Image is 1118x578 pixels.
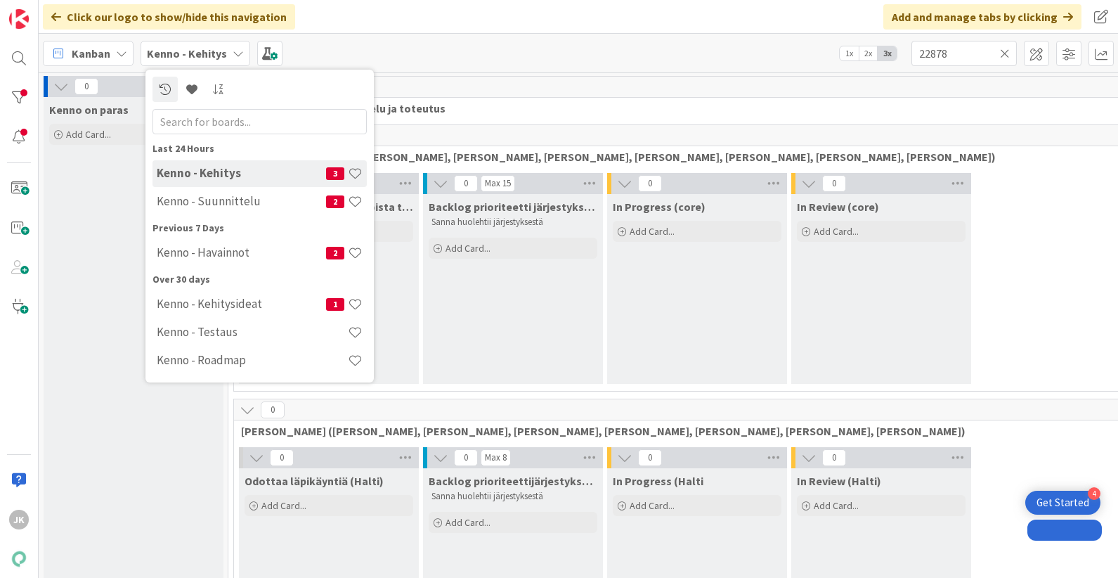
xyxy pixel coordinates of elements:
span: In Progress (core) [613,200,706,214]
span: Add Card... [814,225,859,238]
div: Click our logo to show/hide this navigation [43,4,295,30]
span: Kanban [72,45,110,62]
span: In Progress (Halti [613,474,703,488]
h4: Kenno - Roadmap [157,353,348,367]
div: Get Started [1036,496,1089,510]
span: 0 [638,175,662,192]
span: 1x [840,46,859,60]
span: 0 [822,449,846,466]
div: Last 24 Hours [152,141,367,156]
div: 4 [1088,487,1100,500]
span: Add Card... [66,128,111,141]
span: 2 [326,247,344,259]
span: Backlog prioriteettijärjestyksessä (Halti) [429,474,597,488]
h4: Kenno - Suunnittelu [157,194,326,208]
span: Odottaa läpikäyntiä (Halti) [245,474,384,488]
span: Add Card... [446,516,490,529]
h4: Kenno - Kehitys [157,166,326,180]
span: Backlog prioriteetti järjestyksessä (core) [429,200,597,214]
div: Previous 7 Days [152,221,367,236]
img: avatar [9,549,29,569]
span: 0 [270,449,294,466]
p: Sanna huolehtii järjestyksestä [431,217,594,228]
span: Add Card... [630,225,675,238]
span: Add Card... [446,242,490,255]
span: 3x [878,46,897,60]
img: Visit kanbanzone.com [9,9,29,29]
span: In Review (Halti) [797,474,881,488]
div: Max 15 [485,180,511,187]
span: 1 [326,298,344,311]
span: 0 [261,402,285,418]
span: Add Card... [630,499,675,512]
span: 0 [454,175,478,192]
span: 0 [822,175,846,192]
div: Max 8 [485,454,507,461]
div: Over 30 days [152,272,367,287]
b: Kenno - Kehitys [147,46,227,60]
h4: Kenno - Testaus [157,325,348,339]
h4: Kenno - Kehitysideat [157,297,326,311]
span: In Review (core) [797,200,879,214]
span: 3 [326,167,344,180]
input: Search for boards... [152,109,367,134]
span: 2 [326,195,344,208]
p: Sanna huolehtii järjestyksestä [431,491,594,502]
div: Open Get Started checklist, remaining modules: 4 [1025,491,1100,515]
span: Kenno on paras [49,103,129,117]
span: Add Card... [261,499,306,512]
span: 2x [859,46,878,60]
div: Add and manage tabs by clicking [883,4,1081,30]
span: 0 [638,449,662,466]
div: JK [9,510,29,529]
h4: Kenno - Havainnot [157,245,326,259]
span: 0 [454,449,478,466]
span: Add Card... [814,499,859,512]
span: 0 [74,78,98,95]
input: Quick Filter... [911,41,1017,66]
